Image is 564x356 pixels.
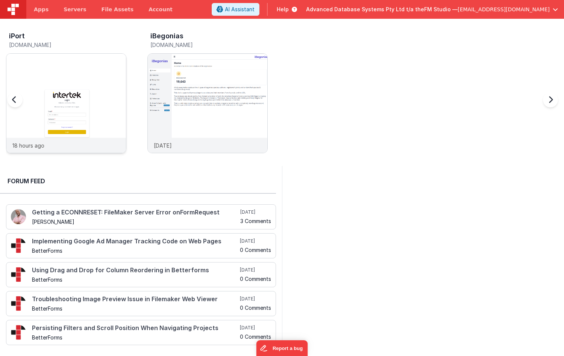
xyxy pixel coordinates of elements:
[102,6,134,13] span: File Assets
[240,218,271,224] h5: 3 Comments
[64,6,86,13] span: Servers
[32,335,238,340] h5: BetterForms
[240,247,271,253] h5: 0 Comments
[150,42,268,48] h5: [DOMAIN_NAME]
[154,142,172,149] p: [DATE]
[240,296,271,302] h5: [DATE]
[240,325,271,331] h5: [DATE]
[240,276,271,282] h5: 0 Comments
[32,238,238,245] h4: Implementing Google Ad Manager Tracking Code on Web Pages
[240,209,271,215] h5: [DATE]
[32,209,239,216] h4: Getting a ECONNRESET: FileMaker Server Error onFormRequest
[32,219,239,225] h5: [PERSON_NAME]
[11,296,26,311] img: 295_2.png
[8,176,268,186] h2: Forum Feed
[277,6,289,13] span: Help
[306,6,558,13] button: Advanced Database Systems Pty Ltd t/a theFM Studio — [EMAIL_ADDRESS][DOMAIN_NAME]
[240,334,271,339] h5: 0 Comments
[32,248,238,253] h5: BetterForms
[240,238,271,244] h5: [DATE]
[34,6,49,13] span: Apps
[11,325,26,340] img: 295_2.png
[6,320,276,345] a: Persisting Filters and Scroll Position When Navigating Projects BetterForms [DATE] 0 Comments
[212,3,259,16] button: AI Assistant
[32,277,238,282] h5: BetterForms
[458,6,550,13] span: [EMAIL_ADDRESS][DOMAIN_NAME]
[11,267,26,282] img: 295_2.png
[6,204,276,229] a: Getting a ECONNRESET: FileMaker Server Error onFormRequest [PERSON_NAME] [DATE] 3 Comments
[240,267,271,273] h5: [DATE]
[11,209,26,224] img: 411_2.png
[6,291,276,316] a: Troubleshooting Image Preview Issue in Filemaker Web Viewer BetterForms [DATE] 0 Comments
[11,238,26,253] img: 295_2.png
[240,305,271,311] h5: 0 Comments
[32,325,238,332] h4: Persisting Filters and Scroll Position When Navigating Projects
[225,6,255,13] span: AI Assistant
[150,32,183,40] h3: iBegonias
[9,42,126,48] h5: [DOMAIN_NAME]
[9,32,25,40] h3: iPort
[306,6,458,13] span: Advanced Database Systems Pty Ltd t/a theFM Studio —
[32,306,238,311] h5: BetterForms
[6,233,276,258] a: Implementing Google Ad Manager Tracking Code on Web Pages BetterForms [DATE] 0 Comments
[32,267,238,274] h4: Using Drag and Drop for Column Reordering in Betterforms
[32,296,238,303] h4: Troubleshooting Image Preview Issue in Filemaker Web Viewer
[256,340,308,356] iframe: Marker.io feedback button
[6,262,276,287] a: Using Drag and Drop for Column Reordering in Betterforms BetterForms [DATE] 0 Comments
